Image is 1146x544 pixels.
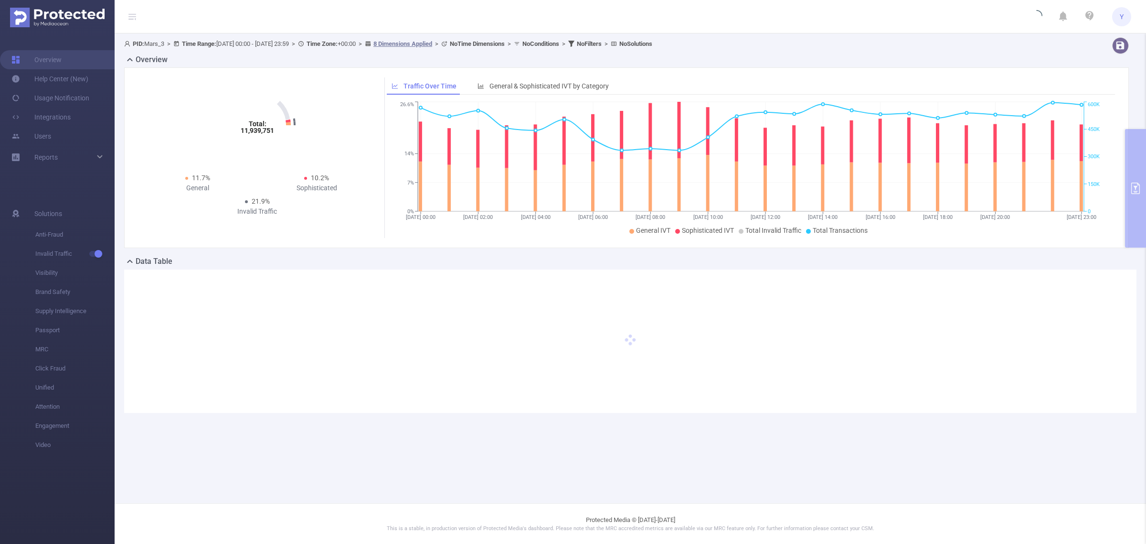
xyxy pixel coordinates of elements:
[35,416,115,435] span: Engagement
[35,435,115,455] span: Video
[35,397,115,416] span: Attention
[35,225,115,244] span: Anti-Fraud
[432,40,441,47] span: >
[241,127,274,134] tspan: 11,939,751
[406,214,435,220] tspan: [DATE] 00:00
[1031,10,1042,23] i: icon: loading
[373,40,432,47] u: 8 Dimensions Applied
[34,148,58,167] a: Reports
[682,227,734,234] span: Sophisticated IVT
[307,40,338,47] b: Time Zone:
[477,83,484,89] i: icon: bar-chart
[124,40,652,47] span: Mars_3 [DATE] 00:00 - [DATE] 23:59 +00:00
[559,40,568,47] span: >
[192,174,210,182] span: 11.7%
[577,40,602,47] b: No Filters
[10,8,105,27] img: Protected Media
[522,40,559,47] b: No Conditions
[356,40,365,47] span: >
[808,214,838,220] tspan: [DATE] 14:00
[136,54,168,65] h2: Overview
[35,340,115,359] span: MRC
[11,88,89,108] a: Usage Notification
[1088,126,1100,132] tspan: 450K
[450,40,505,47] b: No Time Dimensions
[182,40,216,47] b: Time Range:
[124,41,133,47] i: icon: user
[1088,154,1100,160] tspan: 300K
[252,197,270,205] span: 21.9%
[520,214,550,220] tspan: [DATE] 04:00
[407,208,414,215] tspan: 0%
[751,214,780,220] tspan: [DATE] 12:00
[164,40,173,47] span: >
[923,214,953,220] tspan: [DATE] 18:00
[1088,181,1100,187] tspan: 150K
[11,127,51,146] a: Users
[115,503,1146,544] footer: Protected Media © [DATE]-[DATE]
[463,214,493,220] tspan: [DATE] 02:00
[813,227,868,234] span: Total Transactions
[248,120,266,128] tspan: Total:
[392,83,398,89] i: icon: line-chart
[11,69,88,88] a: Help Center (New)
[133,40,144,47] b: PID:
[693,214,722,220] tspan: [DATE] 10:00
[578,214,608,220] tspan: [DATE] 06:00
[407,180,414,186] tspan: 7%
[35,263,115,283] span: Visibility
[35,359,115,378] span: Click Fraud
[138,183,257,193] div: General
[311,174,329,182] span: 10.2%
[257,183,377,193] div: Sophisticated
[35,302,115,321] span: Supply Intelligence
[289,40,298,47] span: >
[35,244,115,263] span: Invalid Traffic
[35,378,115,397] span: Unified
[636,227,670,234] span: General IVT
[11,108,71,127] a: Integrations
[400,102,414,108] tspan: 26.6%
[745,227,801,234] span: Total Invalid Traffic
[35,321,115,340] span: Passport
[136,256,172,267] h2: Data Table
[1088,208,1091,215] tspan: 0
[34,153,58,161] span: Reports
[619,40,652,47] b: No Solutions
[138,525,1122,533] p: This is a stable, in production version of Protected Media's dashboard. Please note that the MRC ...
[489,82,609,90] span: General & Sophisticated IVT by Category
[34,204,62,223] span: Solutions
[1120,7,1124,26] span: Y
[198,207,317,217] div: Invalid Traffic
[1067,214,1096,220] tspan: [DATE] 23:00
[404,151,414,157] tspan: 14%
[505,40,514,47] span: >
[35,283,115,302] span: Brand Safety
[1088,102,1100,108] tspan: 600K
[403,82,456,90] span: Traffic Over Time
[11,50,62,69] a: Overview
[865,214,895,220] tspan: [DATE] 16:00
[602,40,611,47] span: >
[636,214,665,220] tspan: [DATE] 08:00
[980,214,1010,220] tspan: [DATE] 20:00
